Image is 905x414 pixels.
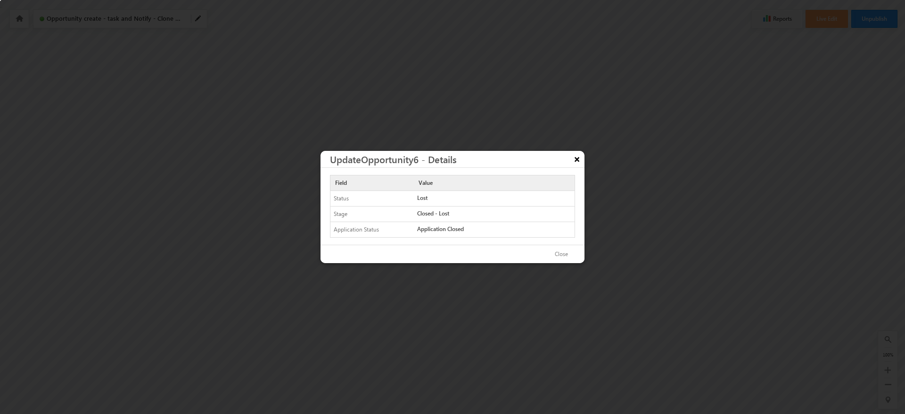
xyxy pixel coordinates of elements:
div: Status [330,191,408,206]
h3: UpdateOpportunity6 - Details [330,151,584,167]
div: Closed - Lost [414,207,575,220]
div: Application Closed [414,222,575,236]
div: Application Status [330,222,408,237]
button: × [569,151,584,167]
button: Close [545,248,577,261]
div: Lost [414,191,575,205]
div: Stage [330,207,408,222]
div: Value [414,175,575,190]
div: Field [330,175,408,190]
